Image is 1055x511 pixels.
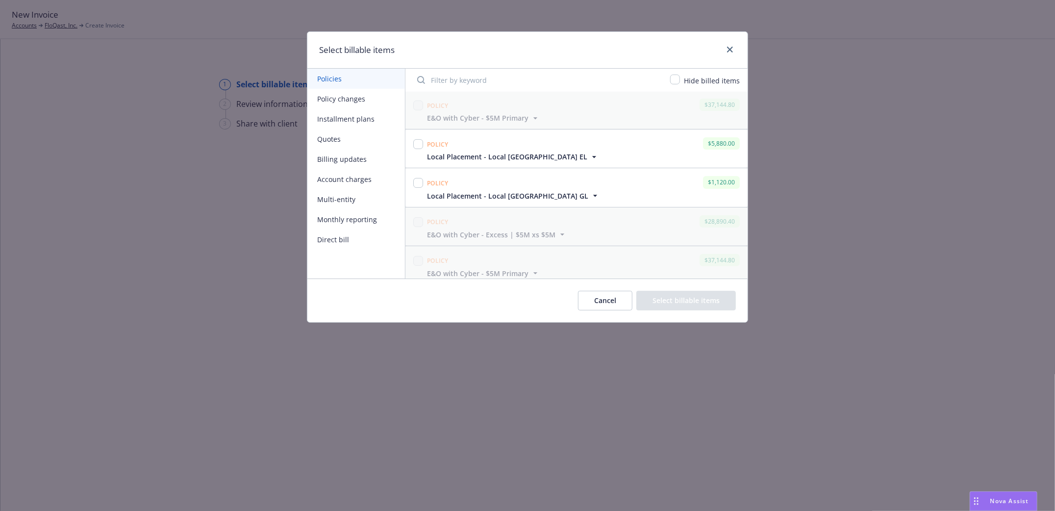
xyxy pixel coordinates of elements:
[319,44,395,56] h1: Select billable items
[427,191,588,201] span: Local Placement - Local [GEOGRAPHIC_DATA] GL
[307,169,405,189] button: Account charges
[427,140,449,149] span: Policy
[405,207,748,246] span: Policy$28,890.40E&O with Cyber - Excess | $5M xs $5M
[307,109,405,129] button: Installment plans
[427,268,528,279] span: E&O with Cyber - $5M Primary
[700,215,740,228] div: $28,890.40
[307,69,405,89] button: Policies
[703,176,740,188] div: $1,120.00
[307,209,405,230] button: Monthly reporting
[724,44,736,55] a: close
[427,152,599,162] button: Local Placement - Local [GEOGRAPHIC_DATA] EL
[578,291,632,310] button: Cancel
[970,491,1037,511] button: Nova Assist
[427,113,540,123] button: E&O with Cyber - $5M Primary
[307,89,405,109] button: Policy changes
[427,230,567,240] button: E&O with Cyber - Excess | $5M xs $5M
[307,149,405,169] button: Billing updates
[307,230,405,250] button: Direct bill
[427,152,587,162] span: Local Placement - Local [GEOGRAPHIC_DATA] EL
[427,179,449,187] span: Policy
[427,113,528,123] span: E&O with Cyber - $5M Primary
[703,137,740,150] div: $5,880.00
[427,230,555,240] span: E&O with Cyber - Excess | $5M xs $5M
[684,76,740,85] span: Hide billed items
[970,492,982,511] div: Drag to move
[427,218,449,226] span: Policy
[427,191,600,201] button: Local Placement - Local [GEOGRAPHIC_DATA] GL
[700,254,740,266] div: $37,144.80
[700,99,740,111] div: $37,144.80
[427,256,449,265] span: Policy
[427,102,449,110] span: Policy
[405,91,748,129] span: Policy$37,144.80E&O with Cyber - $5M Primary
[411,70,664,90] input: Filter by keyword
[405,246,748,284] span: Policy$37,144.80E&O with Cyber - $5M Primary
[427,268,540,279] button: E&O with Cyber - $5M Primary
[307,189,405,209] button: Multi-entity
[307,129,405,149] button: Quotes
[990,497,1029,505] span: Nova Assist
